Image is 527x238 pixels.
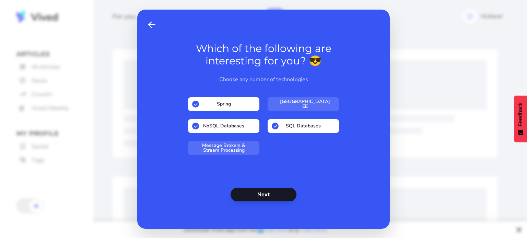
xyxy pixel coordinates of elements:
button: Feedback - Show survey [514,96,527,142]
input: Spring [188,97,259,111]
span: Feedback [517,102,524,126]
input: [GEOGRAPHIC_DATA] EE [268,97,342,111]
button: Next [231,188,296,201]
input: SQL Databases [268,119,339,133]
input: NoSQL Databases [188,119,259,133]
input: Message Brokers & Stream Processing [188,141,259,155]
h1: Which of the following are interesting for you? 😎 [137,42,390,67]
p: Choose any number of technologies [137,75,390,84]
button: Back [145,18,158,32]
